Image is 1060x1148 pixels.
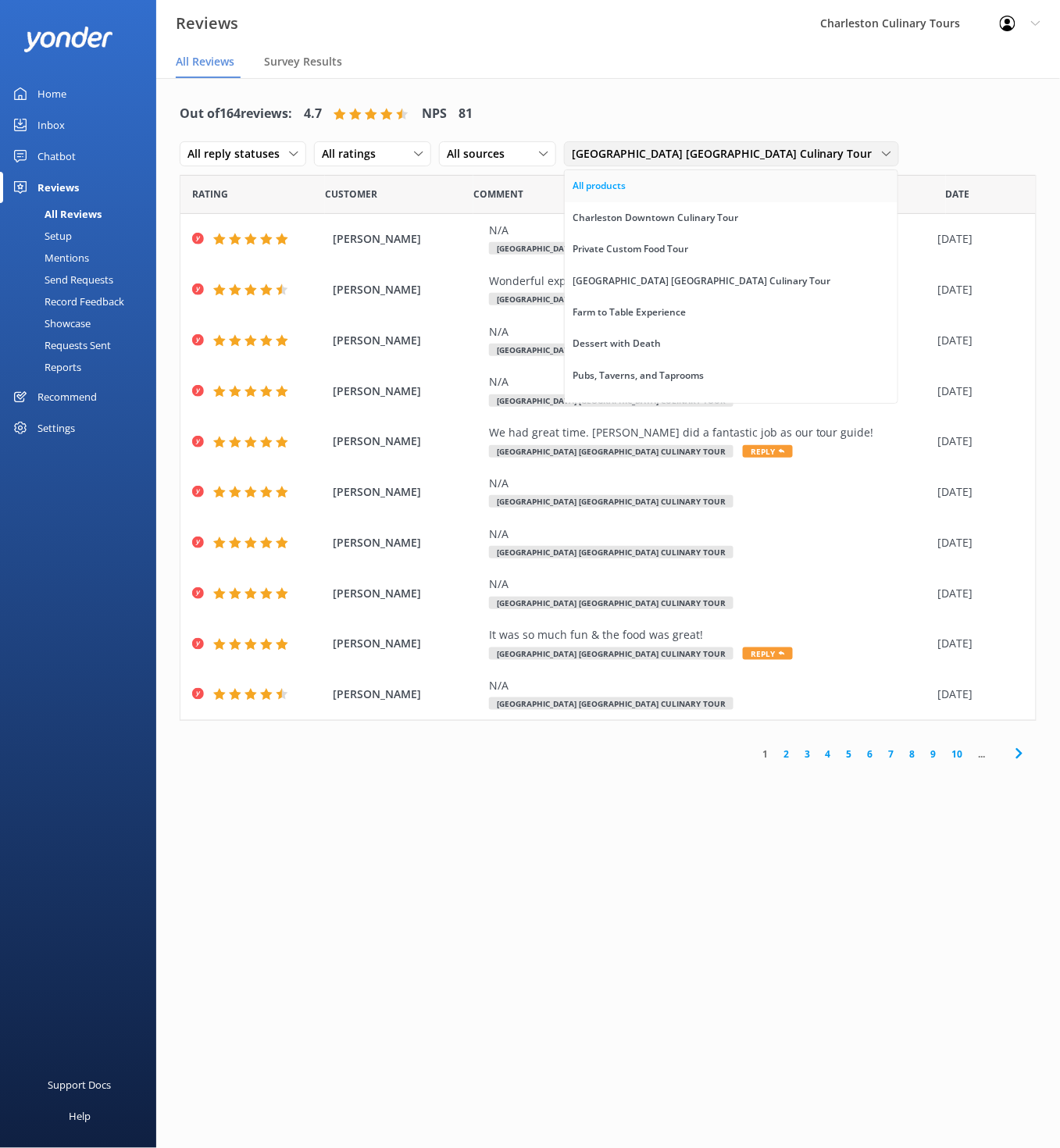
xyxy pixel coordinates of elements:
[459,104,473,124] h4: 81
[333,433,481,450] span: [PERSON_NAME]
[9,225,72,247] div: Setup
[333,281,481,298] span: [PERSON_NAME]
[743,647,793,660] span: Reply
[573,336,661,351] div: Dessert with Death
[333,686,481,703] span: [PERSON_NAME]
[489,242,733,255] span: [GEOGRAPHIC_DATA] [GEOGRAPHIC_DATA] Culinary Tour
[422,104,447,124] h4: NPS
[9,312,91,334] div: Showcase
[743,445,793,458] span: Reply
[9,269,156,291] a: Send Requests
[818,747,839,761] a: 4
[447,145,514,162] span: All sources
[489,495,733,508] span: [GEOGRAPHIC_DATA] [GEOGRAPHIC_DATA] Culinary Tour
[37,172,79,203] div: Reviews
[333,483,481,501] span: [PERSON_NAME]
[839,747,860,761] a: 5
[573,241,688,257] div: Private Custom Food Tour
[69,1101,91,1132] div: Help
[938,635,1016,652] div: [DATE]
[971,747,994,761] span: ...
[37,141,76,172] div: Chatbot
[489,677,930,694] div: N/A
[264,54,342,70] span: Survey Results
[489,373,930,390] div: N/A
[489,394,733,407] span: [GEOGRAPHIC_DATA] [GEOGRAPHIC_DATA] Culinary Tour
[333,332,481,349] span: [PERSON_NAME]
[938,433,1016,450] div: [DATE]
[938,585,1016,602] div: [DATE]
[9,247,156,269] a: Mentions
[489,597,733,609] span: [GEOGRAPHIC_DATA] [GEOGRAPHIC_DATA] Culinary Tour
[573,305,686,320] div: Farm to Table Experience
[489,576,930,593] div: N/A
[176,11,238,36] h3: Reviews
[48,1070,112,1101] div: Support Docs
[489,546,733,558] span: [GEOGRAPHIC_DATA] [GEOGRAPHIC_DATA] Culinary Tour
[333,635,481,652] span: [PERSON_NAME]
[325,187,377,201] span: Date
[489,344,733,356] span: [GEOGRAPHIC_DATA] [GEOGRAPHIC_DATA] Culinary Tour
[902,747,923,761] a: 8
[572,145,882,162] span: [GEOGRAPHIC_DATA] [GEOGRAPHIC_DATA] Culinary Tour
[37,109,65,141] div: Inbox
[9,291,156,312] a: Record Feedback
[938,332,1016,349] div: [DATE]
[881,747,902,761] a: 7
[9,269,113,291] div: Send Requests
[938,534,1016,551] div: [DATE]
[9,312,156,334] a: Showcase
[333,585,481,602] span: [PERSON_NAME]
[489,526,930,543] div: N/A
[37,381,97,412] div: Recommend
[489,293,733,305] span: [GEOGRAPHIC_DATA] [GEOGRAPHIC_DATA] Culinary Tour
[489,697,733,710] span: [GEOGRAPHIC_DATA] [GEOGRAPHIC_DATA] Culinary Tour
[797,747,818,761] a: 3
[9,203,156,225] a: All Reviews
[489,424,930,441] div: We had great time. [PERSON_NAME] did a fantastic job as our tour guide!
[573,399,641,415] div: The S.O.B. Tour
[573,368,704,383] div: Pubs, Taverns, and Taprooms
[938,483,1016,501] div: [DATE]
[180,104,292,124] h4: Out of 164 reviews:
[322,145,385,162] span: All ratings
[37,412,75,444] div: Settings
[755,747,776,761] a: 1
[192,187,228,201] span: Date
[9,334,111,356] div: Requests Sent
[473,187,523,201] span: Question
[938,230,1016,248] div: [DATE]
[304,104,322,124] h4: 4.7
[923,747,944,761] a: 9
[946,187,970,201] span: Date
[489,323,930,340] div: N/A
[9,356,156,378] a: Reports
[860,747,881,761] a: 6
[9,334,156,356] a: Requests Sent
[938,686,1016,703] div: [DATE]
[489,475,930,492] div: N/A
[938,281,1016,298] div: [DATE]
[9,225,156,247] a: Setup
[573,178,626,194] div: All products
[938,383,1016,400] div: [DATE]
[333,534,481,551] span: [PERSON_NAME]
[776,747,797,761] a: 2
[489,626,930,644] div: It was so much fun & the food was great!
[333,383,481,400] span: [PERSON_NAME]
[489,273,930,290] div: Wonderful experience
[333,230,481,248] span: [PERSON_NAME]
[489,647,733,660] span: [GEOGRAPHIC_DATA] [GEOGRAPHIC_DATA] Culinary Tour
[23,27,113,52] img: yonder-white-logo.png
[489,222,930,239] div: N/A
[489,445,733,458] span: [GEOGRAPHIC_DATA] [GEOGRAPHIC_DATA] Culinary Tour
[944,747,971,761] a: 10
[573,273,830,289] div: [GEOGRAPHIC_DATA] [GEOGRAPHIC_DATA] Culinary Tour
[573,210,738,226] div: Charleston Downtown Culinary Tour
[9,203,102,225] div: All Reviews
[9,356,81,378] div: Reports
[176,54,234,70] span: All Reviews
[187,145,289,162] span: All reply statuses
[37,78,66,109] div: Home
[9,247,89,269] div: Mentions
